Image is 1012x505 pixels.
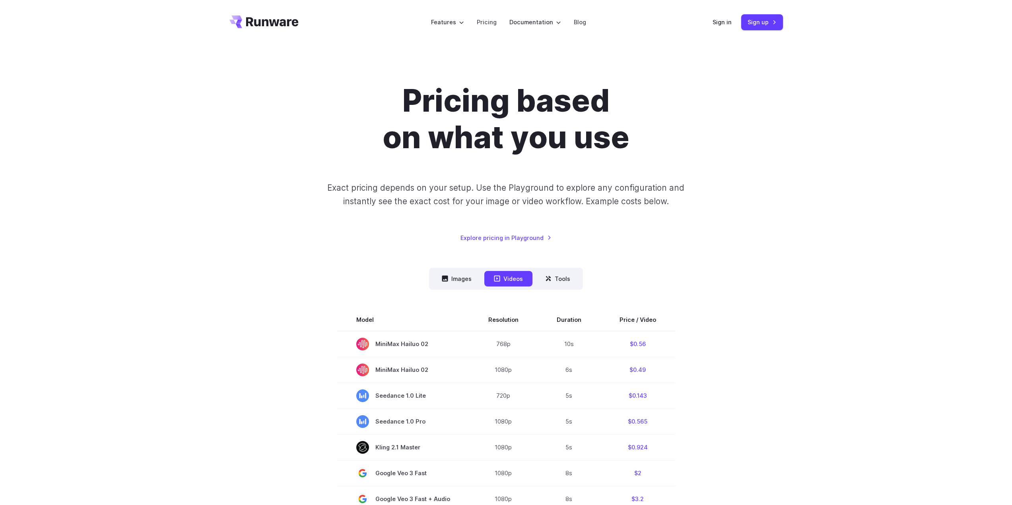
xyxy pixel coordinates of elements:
td: 1080p [469,408,538,434]
label: Documentation [509,17,561,27]
td: $0.49 [600,357,675,383]
th: Price / Video [600,309,675,331]
td: 10s [538,331,600,357]
td: 768p [469,331,538,357]
td: $2 [600,460,675,486]
td: 5s [538,408,600,434]
a: Sign up [741,14,783,30]
button: Tools [536,271,580,286]
td: 1080p [469,434,538,460]
span: Seedance 1.0 Lite [356,389,450,402]
a: Blog [574,17,586,27]
td: 1080p [469,357,538,383]
td: 6s [538,357,600,383]
a: Go to / [229,15,299,28]
a: Sign in [713,17,732,27]
th: Duration [538,309,600,331]
label: Features [431,17,464,27]
td: $0.565 [600,408,675,434]
td: $0.143 [600,383,675,408]
h1: Pricing based on what you use [285,83,728,156]
th: Model [337,309,469,331]
span: Kling 2.1 Master [356,441,450,454]
span: MiniMax Hailuo 02 [356,338,450,350]
a: Pricing [477,17,497,27]
td: 720p [469,383,538,408]
span: Seedance 1.0 Pro [356,415,450,428]
td: 5s [538,434,600,460]
td: $0.56 [600,331,675,357]
button: Images [432,271,481,286]
span: Google Veo 3 Fast [356,467,450,480]
a: Explore pricing in Playground [460,233,552,242]
td: $0.924 [600,434,675,460]
td: 1080p [469,460,538,486]
th: Resolution [469,309,538,331]
td: 8s [538,460,600,486]
p: Exact pricing depends on your setup. Use the Playground to explore any configuration and instantl... [312,181,699,208]
button: Videos [484,271,532,286]
span: MiniMax Hailuo 02 [356,364,450,376]
td: 5s [538,383,600,408]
